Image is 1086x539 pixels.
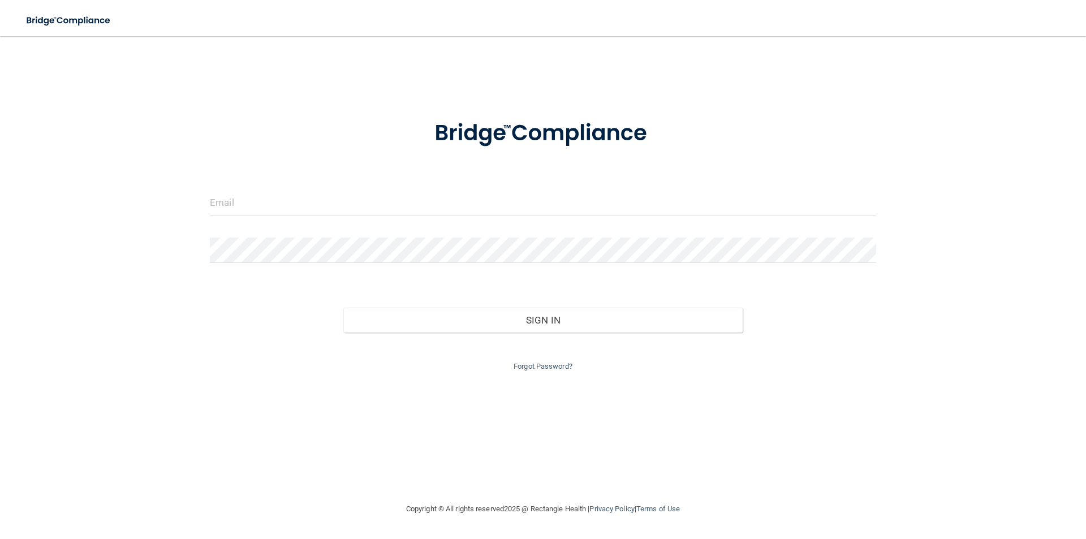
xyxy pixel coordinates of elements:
[636,504,680,513] a: Terms of Use
[17,9,121,32] img: bridge_compliance_login_screen.278c3ca4.svg
[411,104,675,163] img: bridge_compliance_login_screen.278c3ca4.svg
[514,362,572,370] a: Forgot Password?
[343,308,743,333] button: Sign In
[337,491,749,527] div: Copyright © All rights reserved 2025 @ Rectangle Health | |
[210,190,876,215] input: Email
[589,504,634,513] a: Privacy Policy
